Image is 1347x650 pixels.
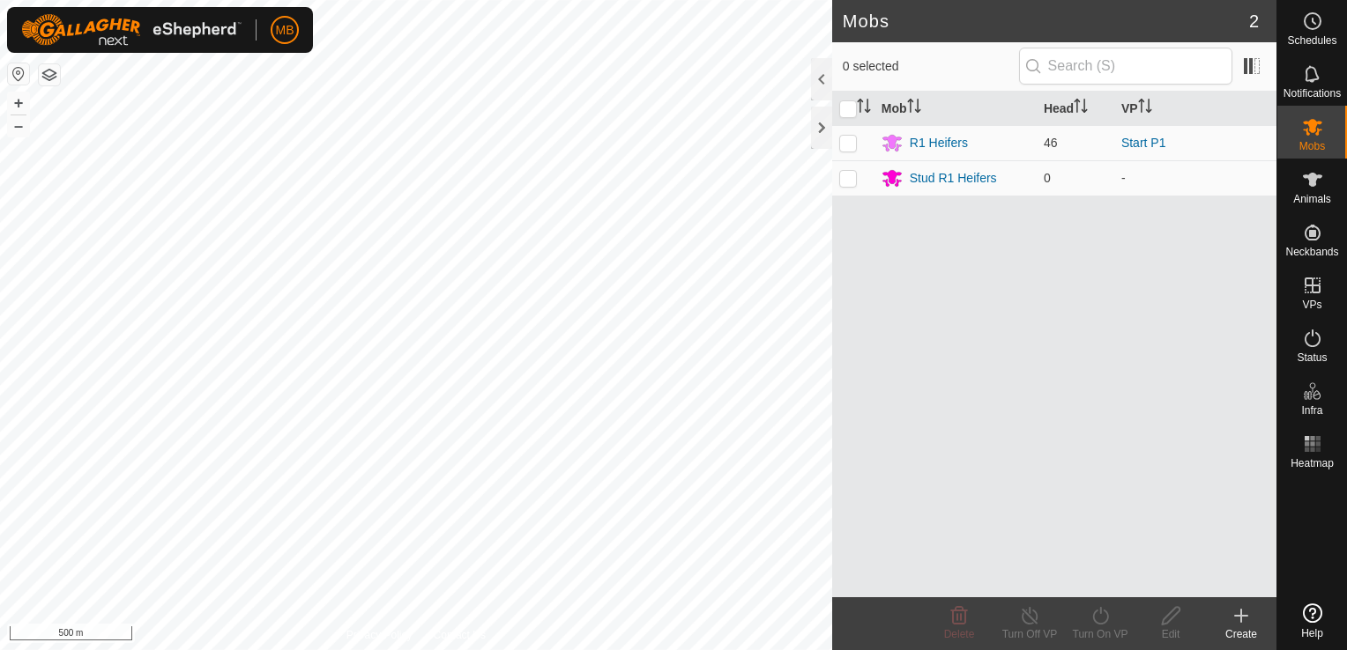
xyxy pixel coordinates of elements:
input: Search (S) [1019,48,1232,85]
span: 46 [1044,136,1058,150]
div: Edit [1135,626,1206,642]
span: Status [1297,352,1327,363]
td: - [1114,160,1276,196]
p-sorticon: Activate to sort [1074,101,1088,115]
a: Start P1 [1121,136,1166,150]
button: + [8,92,29,114]
span: Animals [1293,194,1331,204]
h2: Mobs [843,11,1249,32]
div: Turn On VP [1065,626,1135,642]
button: Reset Map [8,63,29,85]
span: Infra [1301,405,1322,416]
span: 2 [1249,8,1259,34]
p-sorticon: Activate to sort [857,101,871,115]
p-sorticon: Activate to sort [907,101,921,115]
span: Heatmap [1291,458,1334,469]
span: VPs [1302,299,1321,310]
span: MB [276,21,294,40]
span: 0 selected [843,57,1019,76]
span: Mobs [1299,141,1325,151]
th: Mob [874,92,1037,126]
a: Help [1277,596,1347,646]
span: Help [1301,628,1323,639]
div: R1 Heifers [910,134,968,152]
th: VP [1114,92,1276,126]
span: 0 [1044,171,1051,185]
span: Delete [944,628,975,640]
button: – [8,115,29,137]
div: Turn Off VP [994,626,1065,642]
span: Neckbands [1285,247,1338,257]
a: Contact Us [434,627,486,643]
a: Privacy Policy [346,627,413,643]
div: Stud R1 Heifers [910,169,997,188]
th: Head [1037,92,1114,126]
button: Map Layers [39,64,60,85]
span: Schedules [1287,35,1336,46]
span: Notifications [1284,88,1341,99]
p-sorticon: Activate to sort [1138,101,1152,115]
div: Create [1206,626,1276,642]
img: Gallagher Logo [21,14,242,46]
